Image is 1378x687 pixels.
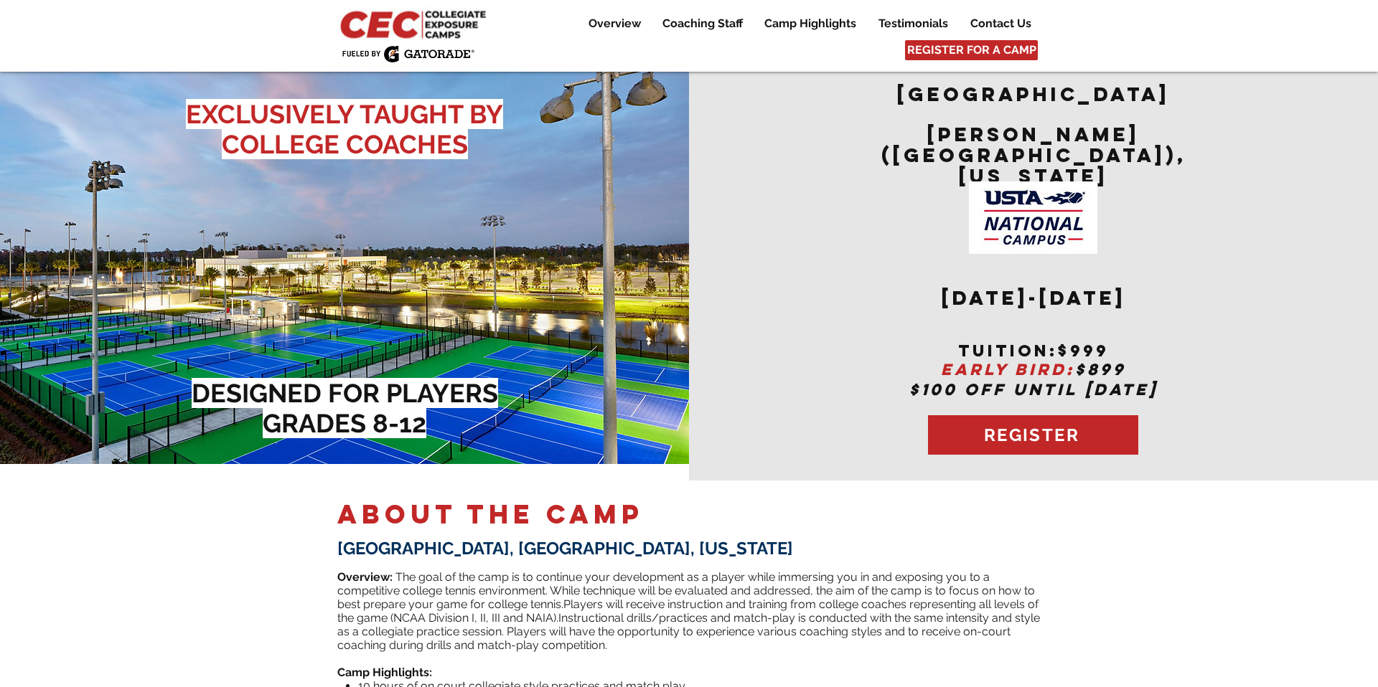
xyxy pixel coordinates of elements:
a: REGISTER [928,415,1138,455]
span: [DATE]-[DATE] [942,285,1126,310]
span: Overview: [337,570,393,584]
a: REGISTER FOR A CAMP [905,40,1038,60]
p: Coaching Staff [655,15,750,32]
span: GRADES 8-12 [263,408,426,438]
span: ​ The goal of the camp is to continue your development as a player while immersing you in and exp... [337,570,1035,611]
span: [PERSON_NAME] [927,122,1140,146]
span: $100 OFF UNTIL [DATE] [909,379,1158,399]
p: Contact Us [963,15,1039,32]
span: EARLY BIRD: [941,359,1075,379]
span: Instructional drills/practices and match-play is conducted with the same intensity and style as a... [337,611,1040,652]
a: Overview [578,15,651,32]
span: REGISTER FOR A CAMP [907,42,1036,58]
p: Camp Highlights [757,15,863,32]
a: Testimonials [868,15,959,32]
span: ABOUT THE CAMP [337,498,644,531]
span: [GEOGRAPHIC_DATA], [GEOGRAPHIC_DATA], [US_STATE] [337,538,793,559]
span: [GEOGRAPHIC_DATA] [897,82,1170,106]
img: USTA Campus image_edited.jpg [969,181,1097,254]
a: Camp Highlights [754,15,867,32]
span: DESIGNED FOR PLAYERS [192,378,498,408]
p: Testimonials [871,15,955,32]
a: Contact Us [960,15,1041,32]
img: Fueled by Gatorade.png [342,45,474,62]
img: CEC Logo Primary_edited.jpg [337,7,492,40]
span: Players will receive instruction and training from college coaches representing all levels of the... [337,597,1039,625]
span: ([GEOGRAPHIC_DATA]), [US_STATE] [881,143,1186,188]
a: Coaching Staff [652,15,753,32]
span: Camp Highlights: [337,665,432,679]
span: tuition:$999 [958,341,1109,361]
p: Overview [581,15,648,32]
span: EXCLUSIVELY TAUGHT BY COLLEGE COACHES [186,99,503,159]
span: REGISTER [984,425,1079,445]
nav: Site [567,15,1041,32]
span: $899 [1075,359,1126,379]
